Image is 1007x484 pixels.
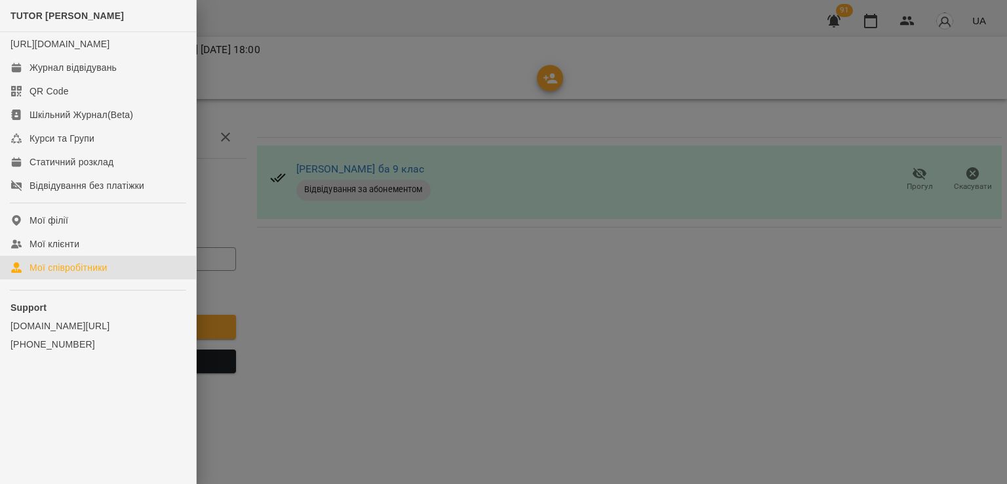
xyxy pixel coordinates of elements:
a: [DOMAIN_NAME][URL] [10,319,186,333]
p: Support [10,301,186,314]
div: Курси та Групи [30,132,94,145]
div: QR Code [30,85,69,98]
div: Мої філії [30,214,68,227]
a: [PHONE_NUMBER] [10,338,186,351]
a: [URL][DOMAIN_NAME] [10,39,109,49]
div: Відвідування без платіжки [30,179,144,192]
div: Шкільний Журнал(Beta) [30,108,133,121]
div: Статичний розклад [30,155,113,169]
div: Журнал відвідувань [30,61,117,74]
span: TUTOR [PERSON_NAME] [10,10,124,21]
div: Мої клієнти [30,237,79,251]
div: Мої співробітники [30,261,108,274]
